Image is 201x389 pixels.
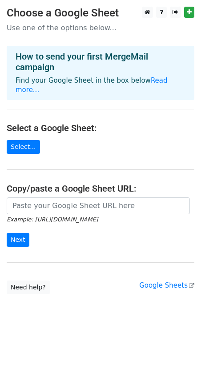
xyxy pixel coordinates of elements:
a: Need help? [7,281,50,294]
input: Next [7,233,29,247]
input: Paste your Google Sheet URL here [7,197,190,214]
a: Read more... [16,76,168,94]
a: Google Sheets [139,281,194,289]
h4: How to send your first MergeMail campaign [16,51,185,72]
p: Find your Google Sheet in the box below [16,76,185,95]
h4: Select a Google Sheet: [7,123,194,133]
p: Use one of the options below... [7,23,194,32]
a: Select... [7,140,40,154]
small: Example: [URL][DOMAIN_NAME] [7,216,98,223]
h3: Choose a Google Sheet [7,7,194,20]
iframe: Chat Widget [157,346,201,389]
h4: Copy/paste a Google Sheet URL: [7,183,194,194]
